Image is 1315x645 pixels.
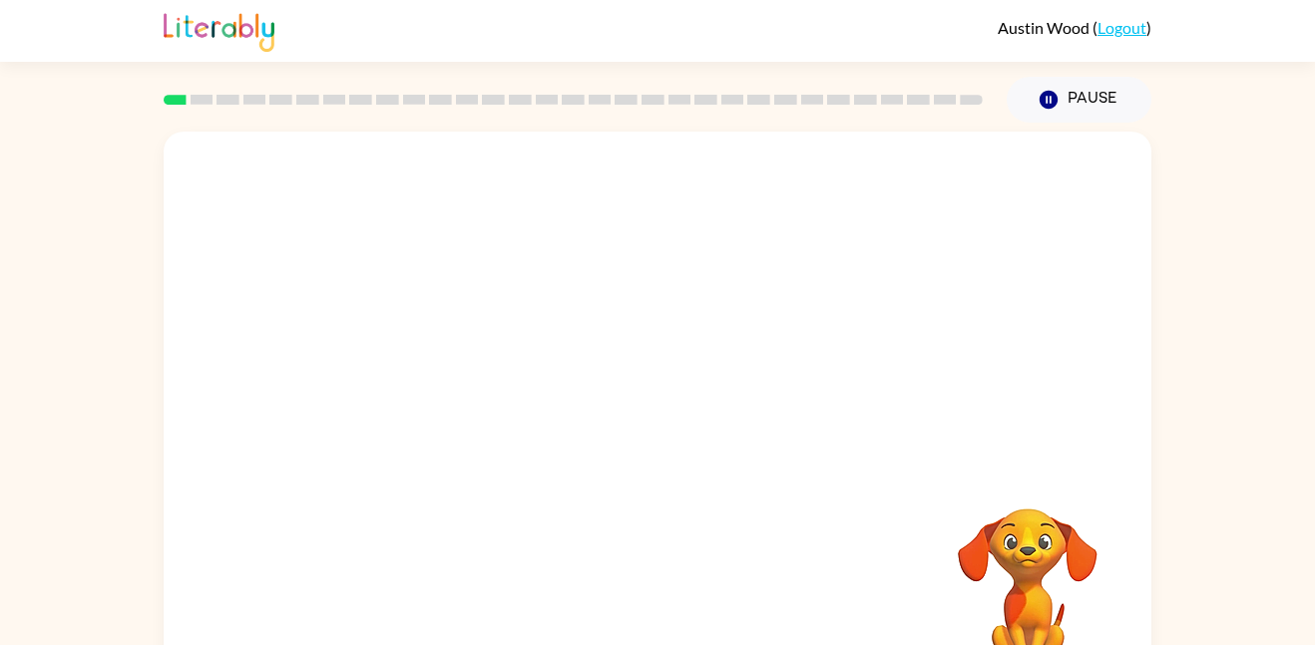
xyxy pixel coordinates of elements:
[1007,77,1151,123] button: Pause
[998,18,1093,37] span: Austin Wood
[1097,18,1146,37] a: Logout
[998,18,1151,37] div: ( )
[164,8,274,52] img: Literably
